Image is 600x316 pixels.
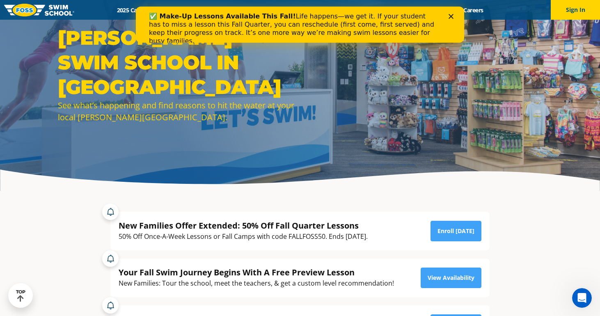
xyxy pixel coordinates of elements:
div: See what’s happening and find reasons to hit the water at your local [PERSON_NAME][GEOGRAPHIC_DATA]. [58,99,296,123]
b: ✅ Make-Up Lessons Available This Fall! [13,6,160,14]
div: TOP [16,289,25,302]
a: About [PERSON_NAME] [268,6,344,14]
div: 50% Off Once-A-Week Lessons or Fall Camps with code FALLFOSS50. Ends [DATE]. [119,231,368,242]
iframe: Intercom live chat banner [136,7,464,43]
a: Swim Like [PERSON_NAME] [344,6,431,14]
a: 2025 Calendar [110,6,161,14]
a: Schools [161,6,195,14]
img: FOSS Swim School Logo [4,4,74,16]
div: New Families: Tour the school, meet the teachers, & get a custom level recommendation! [119,278,394,289]
a: Careers [456,6,490,14]
iframe: Intercom live chat [572,288,592,308]
div: New Families Offer Extended: 50% Off Fall Quarter Lessons [119,220,368,231]
div: Close [313,7,321,12]
a: Enroll [DATE] [431,221,481,241]
a: Swim Path® Program [195,6,267,14]
div: Your Fall Swim Journey Begins With A Free Preview Lesson [119,267,394,278]
a: View Availability [421,268,481,288]
div: Life happens—we get it. If your student has to miss a lesson this Fall Quarter, you can reschedul... [13,6,302,39]
h1: [PERSON_NAME] Swim School in [GEOGRAPHIC_DATA] [58,25,296,99]
a: Blog [431,6,456,14]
